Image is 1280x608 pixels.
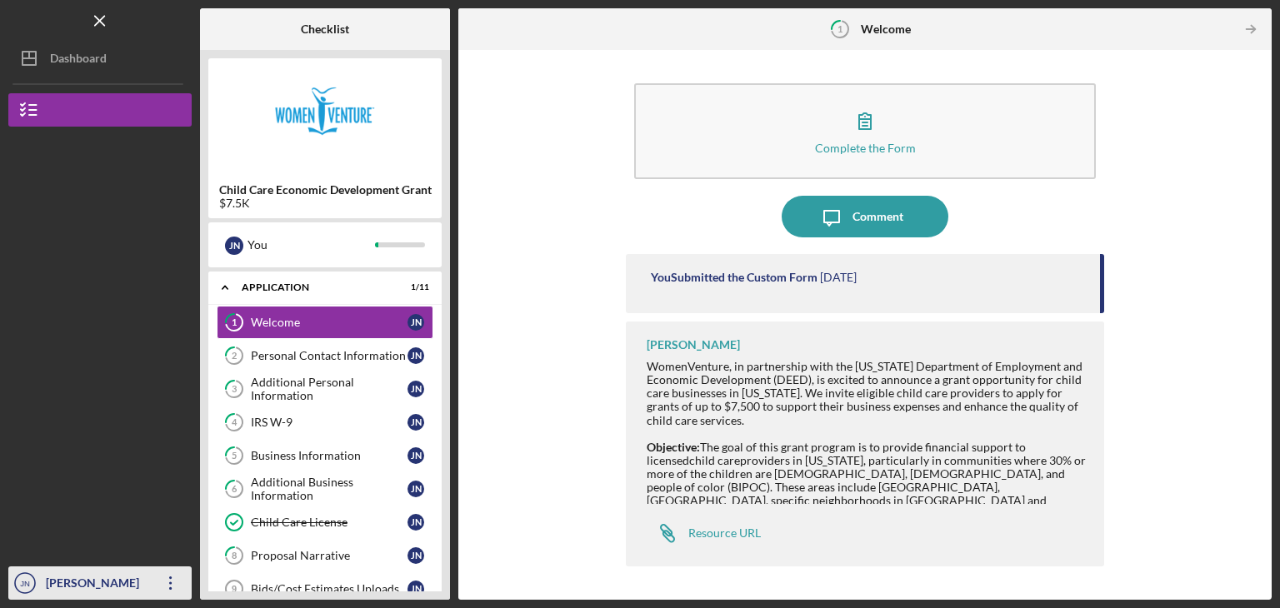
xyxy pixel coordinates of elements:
[251,449,407,462] div: Business Information
[217,472,433,506] a: 6Additional Business InformationJN
[782,196,948,237] button: Comment
[647,440,1026,467] span: he goal of this grant program is to provide financial support to licensed
[647,453,1086,521] span: providers in [US_STATE], particularly in communities where 30% or more of the children are [DEMOG...
[217,306,433,339] a: 1WelcomeJN
[208,67,442,167] img: Product logo
[247,231,375,259] div: You
[689,453,740,467] span: child care
[251,416,407,429] div: IRS W-9
[42,566,150,604] div: [PERSON_NAME]
[407,514,424,531] div: J N
[20,579,30,588] text: JN
[217,406,433,439] a: 4IRS W-9JN
[647,441,1087,521] div: T
[407,381,424,397] div: J N
[251,349,407,362] div: Personal Contact Information
[232,317,237,328] tspan: 1
[232,351,237,361] tspan: 2
[407,414,424,431] div: J N
[217,539,433,572] a: 8Proposal NarrativeJN
[251,549,407,562] div: Proposal Narrative
[651,271,817,284] div: You Submitted the Custom Form
[688,526,761,540] div: Resource URL
[251,582,407,596] div: Bids/Cost Estimates Uploads
[852,196,903,237] div: Comment
[837,23,842,34] tspan: 1
[647,360,1087,426] div: WomenVenture, in partnership with the [US_STATE] Department of Employment and Economic Developmen...
[217,339,433,372] a: 2Personal Contact InformationJN
[647,440,700,454] strong: Objective:
[232,584,237,594] tspan: 9
[225,237,243,255] div: J N
[407,447,424,464] div: J N
[407,314,424,331] div: J N
[232,551,237,561] tspan: 8
[820,271,857,284] time: 2025-07-17 03:20
[407,581,424,597] div: J N
[232,484,237,495] tspan: 6
[407,547,424,564] div: J N
[232,417,237,428] tspan: 4
[861,22,911,36] b: Welcome
[219,183,432,197] b: Child Care Economic Development Grant
[242,282,387,292] div: Application
[251,316,407,329] div: Welcome
[251,476,407,502] div: Additional Business Information
[647,338,740,351] div: [PERSON_NAME]
[301,22,349,36] b: Checklist
[50,42,107,79] div: Dashboard
[232,451,237,461] tspan: 5
[217,372,433,406] a: 3Additional Personal InformationJN
[647,516,761,550] a: Resource URL
[217,439,433,472] a: 5Business InformationJN
[251,376,407,402] div: Additional Personal Information
[8,42,192,75] button: Dashboard
[232,384,237,395] tspan: 3
[399,282,429,292] div: 1 / 11
[8,566,192,600] button: JN[PERSON_NAME]
[815,142,916,154] div: Complete the Form
[251,516,407,529] div: Child Care License
[634,83,1096,179] button: Complete the Form
[407,481,424,497] div: J N
[217,572,433,606] a: 9Bids/Cost Estimates UploadsJN
[219,197,432,210] div: $7.5K
[407,347,424,364] div: J N
[217,506,433,539] a: Child Care LicenseJN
